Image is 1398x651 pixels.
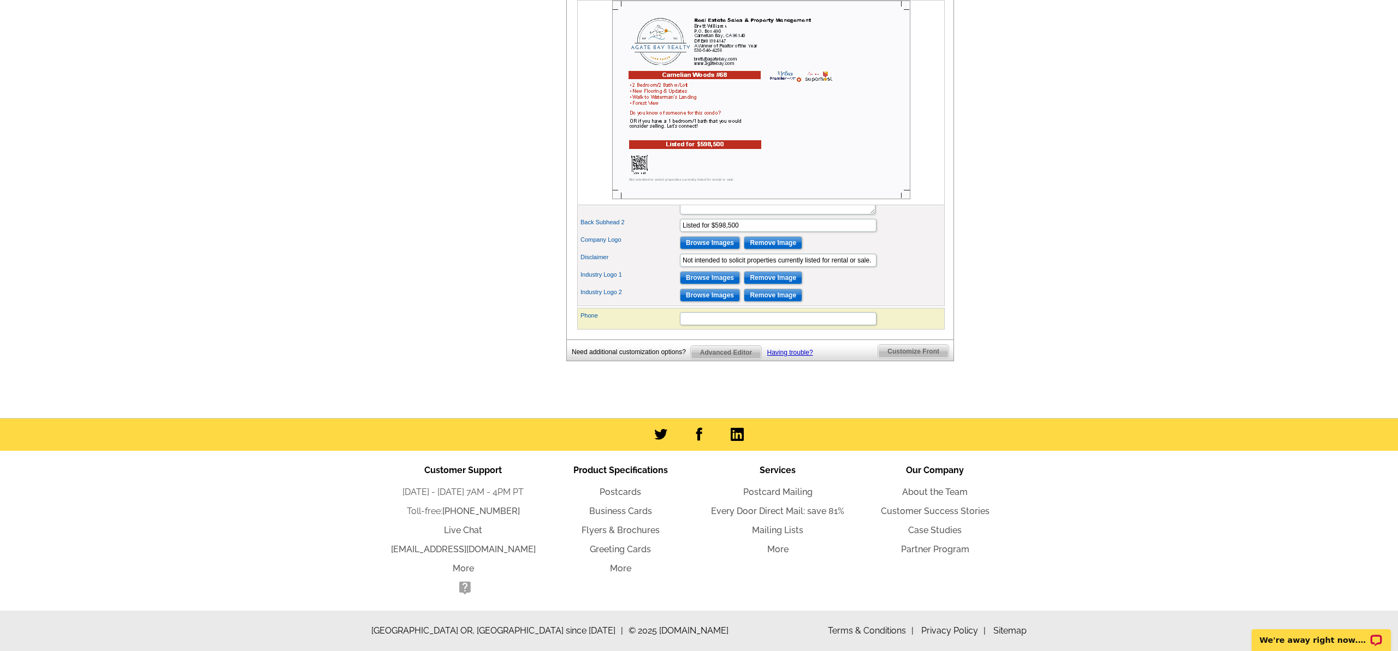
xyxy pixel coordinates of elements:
[589,506,652,516] a: Business Cards
[908,525,962,535] a: Case Studies
[610,563,631,574] a: More
[690,345,762,360] a: Advanced Editor
[906,465,964,475] span: Our Company
[744,236,802,249] input: Remove Image
[767,544,789,554] a: More
[752,525,803,535] a: Mailing Lists
[600,487,641,497] a: Postcards
[453,563,474,574] a: More
[424,465,502,475] span: Customer Support
[878,345,949,358] span: Customize Front
[993,625,1027,636] a: Sitemap
[391,544,536,554] a: [EMAIL_ADDRESS][DOMAIN_NAME]
[743,487,813,497] a: Postcard Mailing
[580,235,679,244] label: Company Logo
[767,349,813,356] a: Having trouble?
[711,506,844,516] a: Every Door Direct Mail: save 81%
[691,346,761,359] span: Advanced Editor
[828,625,914,636] a: Terms & Conditions
[680,271,740,284] input: Browse Images
[580,288,679,297] label: Industry Logo 2
[573,465,668,475] span: Product Specifications
[580,311,679,320] label: Phone
[442,506,520,516] a: [PHONE_NUMBER]
[612,1,910,199] img: Z18876891_00001_2.jpg
[582,525,660,535] a: Flyers & Brochures
[680,236,740,249] input: Browse Images
[629,624,728,637] span: © 2025 [DOMAIN_NAME]
[680,289,740,302] input: Browse Images
[580,218,679,227] label: Back Subhead 2
[921,625,986,636] a: Privacy Policy
[901,544,969,554] a: Partner Program
[444,525,482,535] a: Live Chat
[590,544,651,554] a: Greeting Cards
[744,271,802,284] input: Remove Image
[744,289,802,302] input: Remove Image
[881,506,990,516] a: Customer Success Stories
[384,505,542,518] li: Toll-free:
[902,487,968,497] a: About the Team
[760,465,796,475] span: Services
[580,270,679,279] label: Industry Logo 1
[371,624,623,637] span: [GEOGRAPHIC_DATA] OR, [GEOGRAPHIC_DATA] since [DATE]
[580,253,679,262] label: Disclaimer
[1245,617,1398,651] iframe: LiveChat chat widget
[384,486,542,499] li: [DATE] - [DATE] 7AM - 4PM PT
[572,345,690,359] div: Need additional customization options?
